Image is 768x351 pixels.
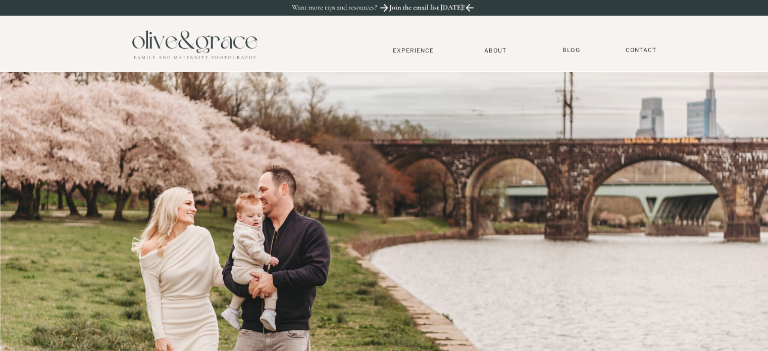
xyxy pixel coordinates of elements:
[388,4,466,15] a: Join the email list [DATE]!
[380,47,447,54] a: Experience
[292,4,399,12] p: Want more tips and resources?
[480,47,511,54] a: About
[621,46,661,54] a: Contact
[559,46,584,54] a: BLOG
